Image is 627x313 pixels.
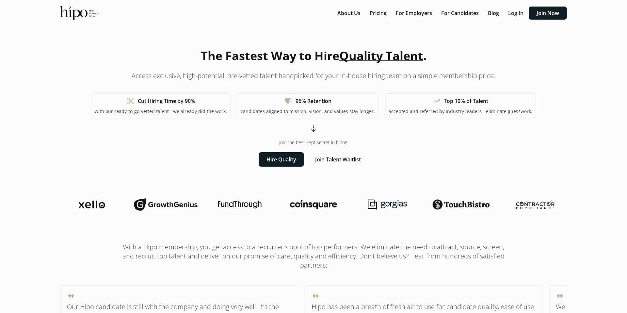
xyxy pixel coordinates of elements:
[312,292,319,300] span: format_quote
[368,199,407,210] img: gorgias-logo
[134,198,197,211] img: growthgenius-logo
[366,9,392,17] a: Pricing
[504,9,529,17] a: Log In
[296,97,331,105] h1: 96% Retention
[118,242,509,270] h1: With a Hipo membership, you get access to a recruiter's pool of top performers. We eliminate the ...
[339,48,423,64] span: Quality Talent
[529,7,567,20] button: Join Now
[484,7,503,20] button: Blog
[333,9,366,17] a: About Us
[290,200,337,209] img: coinsquare-logo
[284,97,292,105] span: heart_check
[60,6,99,20] img: official-logo
[392,9,437,17] a: For Employers
[333,7,364,20] button: About Us
[516,200,555,209] img: contractor-compliance-logo
[259,152,304,167] button: Hire Quality
[432,199,490,210] img: touchbistro-logo
[95,108,227,115] p: with our ready-to-go-vetted talent - we already did the work.
[201,47,426,65] h1: The Fastest Way to Hire .
[279,139,348,146] span: Join the best kept secret in hiring.
[437,9,484,17] a: For Candidates
[529,9,567,17] a: Join Now
[67,292,75,300] span: format_quote
[138,97,195,105] h1: Cut Hiring Time by 90%
[392,7,436,20] button: For Employers
[132,71,495,80] p: Access exclusive, high-potential, pre-vetted talent handpicked for your in-house hiring team on a...
[437,7,483,20] button: For Candidates
[389,108,532,115] p: accepted and referred by industry leaders - eliminate guesswork.
[556,292,564,300] span: format_quote
[127,97,135,105] span: content_cut
[433,97,441,105] span: trending_up
[241,108,375,115] p: candidates aligned to mission, vision, and values stay longer.
[484,9,504,17] a: Blog
[307,152,369,167] button: Join Talent Waitlist
[218,201,262,208] img: fundthrough-logo
[444,97,488,105] h1: Top 10% of Talent
[504,7,527,20] button: Log In
[310,125,317,133] span: arrow_cool_down
[79,201,105,208] img: xello-logo
[366,7,391,20] button: Pricing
